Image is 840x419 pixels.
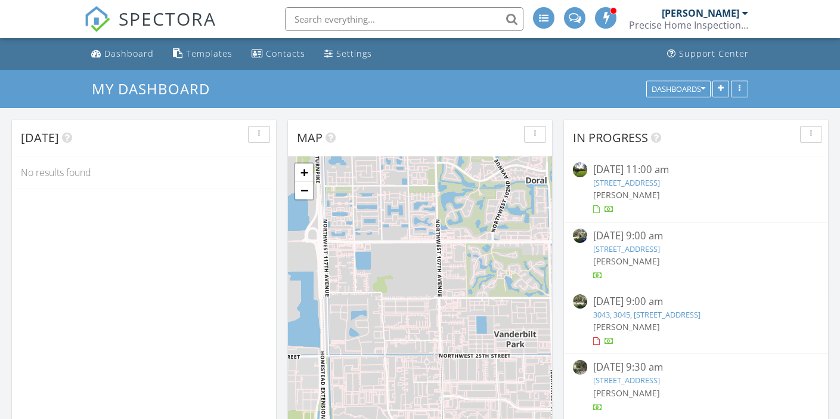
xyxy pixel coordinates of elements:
div: Templates [186,48,233,59]
a: [DATE] 11:00 am [STREET_ADDRESS] [PERSON_NAME] [573,162,819,215]
a: SPECTORA [84,16,216,41]
div: Dashboards [652,85,705,93]
div: Dashboard [104,48,154,59]
div: [DATE] 9:00 am [593,294,798,309]
div: [DATE] 11:00 am [593,162,798,177]
div: Contacts [266,48,305,59]
a: [STREET_ADDRESS] [593,375,660,386]
img: streetview [573,294,587,309]
a: [DATE] 9:00 am 3043, 3045, [STREET_ADDRESS] [PERSON_NAME] [573,294,819,347]
span: [DATE] [21,130,59,146]
a: [STREET_ADDRESS] [593,244,660,254]
div: Settings [336,48,372,59]
a: [STREET_ADDRESS] [593,177,660,188]
span: Map [297,130,323,146]
button: Dashboards [646,81,711,97]
a: Settings [320,43,377,65]
span: In Progress [573,130,648,146]
a: Dashboard [86,43,159,65]
a: 3043, 3045, [STREET_ADDRESS] [593,309,700,320]
span: SPECTORA [119,6,216,31]
span: [PERSON_NAME] [593,255,660,267]
img: streetview [573,162,587,177]
div: Support Center [679,48,749,59]
img: streetview [573,360,587,374]
input: Search everything... [285,7,523,31]
div: [DATE] 9:00 am [593,229,798,244]
div: Precise Home Inspection Services [629,19,748,31]
a: Zoom in [295,164,313,181]
a: Contacts [247,43,310,65]
span: [PERSON_NAME] [593,387,660,399]
a: Support Center [662,43,754,65]
a: My Dashboard [92,79,220,98]
div: [DATE] 9:30 am [593,360,798,375]
div: No results found [12,156,276,189]
a: Zoom out [295,181,313,199]
span: [PERSON_NAME] [593,189,660,201]
img: streetview [573,229,587,243]
span: [PERSON_NAME] [593,321,660,332]
a: [DATE] 9:00 am [STREET_ADDRESS] [PERSON_NAME] [573,229,819,282]
img: The Best Home Inspection Software - Spectora [84,6,110,32]
a: Templates [168,43,237,65]
div: [PERSON_NAME] [662,7,739,19]
a: [DATE] 9:30 am [STREET_ADDRESS] [PERSON_NAME] [573,360,819,413]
